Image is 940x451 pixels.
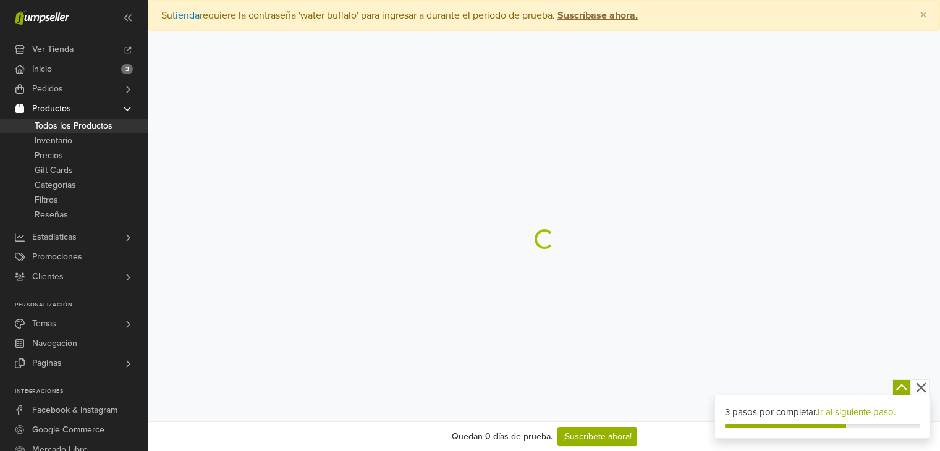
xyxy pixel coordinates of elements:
div: Quedan 0 días de prueba. [452,430,553,443]
span: Productos [32,99,71,119]
span: Gift Cards [35,163,73,178]
span: Promociones [32,247,82,267]
span: Clientes [32,267,64,287]
span: Reseñas [35,208,68,222]
span: Páginas [32,353,62,373]
span: 3 [121,64,133,74]
span: Todos los Productos [35,119,112,133]
p: Integraciones [15,388,148,395]
span: Filtros [35,193,58,208]
a: tienda [172,9,200,22]
div: 3 pasos por completar. [725,405,920,419]
a: Suscríbase ahora. [555,9,638,22]
button: Close [907,1,939,30]
span: Facebook & Instagram [32,400,117,420]
a: ¡Suscríbete ahora! [557,427,637,446]
span: Precios [35,148,63,163]
span: Temas [32,314,56,334]
p: Personalización [15,301,148,309]
span: Google Commerce [32,420,104,440]
span: Pedidos [32,79,63,99]
a: Ir al siguiente paso. [818,407,896,418]
span: × [920,6,927,24]
span: Inventario [35,133,72,148]
span: Navegación [32,334,77,353]
strong: Suscríbase ahora. [557,9,638,22]
span: Categorías [35,178,76,193]
span: Inicio [32,59,52,79]
span: Ver Tienda [32,40,74,59]
span: Estadísticas [32,227,77,247]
